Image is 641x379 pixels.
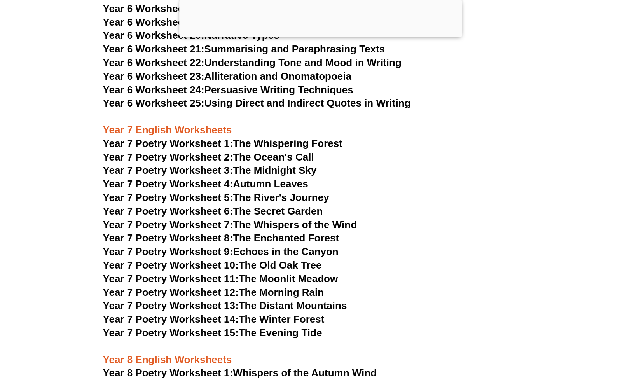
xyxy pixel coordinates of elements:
[103,57,402,68] a: Year 6 Worksheet 22:Understanding Tone and Mood in Writing
[103,30,204,41] span: Year 6 Worksheet 20:
[103,192,329,203] a: Year 7 Poetry Worksheet 5:The River's Journey
[103,3,204,14] span: Year 6 Worksheet 18:
[103,327,239,339] span: Year 7 Poetry Worksheet 15:
[103,16,204,28] span: Year 6 Worksheet 19:
[103,232,339,244] a: Year 7 Poetry Worksheet 8:The Enchanted Forest
[103,232,233,244] span: Year 7 Poetry Worksheet 8:
[103,57,204,68] span: Year 6 Worksheet 22:
[103,3,352,14] a: Year 6 Worksheet 18:Contractions and Apostrophes
[103,110,538,137] h3: Year 7 English Worksheets
[103,219,357,231] a: Year 7 Poetry Worksheet 7:The Whispers of the Wind
[103,97,204,109] span: Year 6 Worksheet 25:
[103,70,351,82] a: Year 6 Worksheet 23:Alliteration and Onomatopoeia
[103,43,385,55] a: Year 6 Worksheet 21:Summarising and Paraphrasing Texts
[103,313,325,325] a: Year 7 Poetry Worksheet 14:The Winter Forest
[103,84,204,96] span: Year 6 Worksheet 24:
[103,219,233,231] span: Year 7 Poetry Worksheet 7:
[103,178,233,190] span: Year 7 Poetry Worksheet 4:
[103,367,377,379] a: Year 8 Poetry Worksheet 1:Whispers of the Autumn Wind
[103,43,204,55] span: Year 6 Worksheet 21:
[103,327,322,339] a: Year 7 Poetry Worksheet 15:The Evening Tide
[103,16,338,28] a: Year 6 Worksheet 19:Formal and Informal Letters
[103,178,308,190] a: Year 7 Poetry Worksheet 4:Autumn Leaves
[512,291,641,379] iframe: Chat Widget
[103,340,538,367] h3: Year 8 English Worksheets
[103,313,239,325] span: Year 7 Poetry Worksheet 14:
[103,97,411,109] a: Year 6 Worksheet 25:Using Direct and Indirect Quotes in Writing
[103,286,324,298] a: Year 7 Poetry Worksheet 12:The Morning Rain
[103,246,339,257] a: Year 7 Poetry Worksheet 9:Echoes in the Canyon
[103,273,239,285] span: Year 7 Poetry Worksheet 11:
[103,151,233,163] span: Year 7 Poetry Worksheet 2:
[103,286,239,298] span: Year 7 Poetry Worksheet 12:
[103,192,233,203] span: Year 7 Poetry Worksheet 5:
[103,367,233,379] span: Year 8 Poetry Worksheet 1:
[103,138,233,149] span: Year 7 Poetry Worksheet 1:
[103,205,233,217] span: Year 7 Poetry Worksheet 6:
[103,151,314,163] a: Year 7 Poetry Worksheet 2:The Ocean's Call
[103,70,204,82] span: Year 6 Worksheet 23:
[103,300,239,311] span: Year 7 Poetry Worksheet 13:
[103,205,323,217] a: Year 7 Poetry Worksheet 6:The Secret Garden
[103,164,317,176] a: Year 7 Poetry Worksheet 3:The Midnight Sky
[103,164,233,176] span: Year 7 Poetry Worksheet 3:
[103,30,279,41] a: Year 6 Worksheet 20:Narrative Types
[103,273,338,285] a: Year 7 Poetry Worksheet 11:The Moonlit Meadow
[103,246,233,257] span: Year 7 Poetry Worksheet 9:
[103,84,353,96] a: Year 6 Worksheet 24:Persuasive Writing Techniques
[103,138,342,149] a: Year 7 Poetry Worksheet 1:The Whispering Forest
[103,259,322,271] a: Year 7 Poetry Worksheet 10:The Old Oak Tree
[103,300,347,311] a: Year 7 Poetry Worksheet 13:The Distant Mountains
[103,259,239,271] span: Year 7 Poetry Worksheet 10:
